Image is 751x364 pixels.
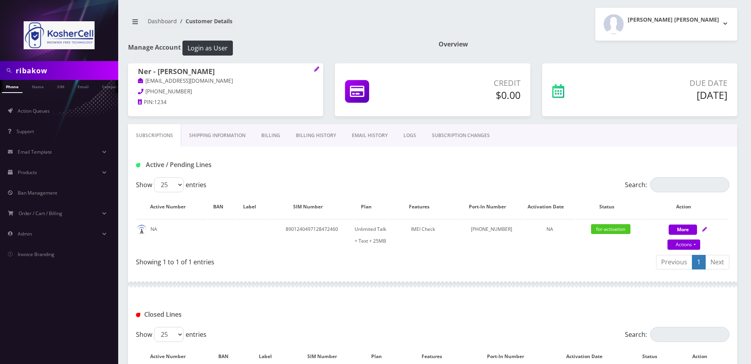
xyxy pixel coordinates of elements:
[388,195,458,218] th: Features: activate to sort column ascending
[524,195,575,218] th: Activation Date: activate to sort column ascending
[253,124,288,147] a: Billing
[137,225,147,234] img: default.png
[669,225,697,235] button: More
[53,80,68,92] a: SIM
[650,177,729,192] input: Search:
[388,223,458,235] div: IMEI Check
[28,80,48,92] a: Name
[650,327,729,342] input: Search:
[154,177,184,192] select: Showentries
[547,226,553,232] span: NA
[667,240,700,250] a: Actions
[17,128,34,135] span: Support
[145,88,192,95] span: [PHONE_NUMBER]
[16,63,116,78] input: Search in Company
[128,41,427,56] h1: Manage Account
[628,17,719,23] h2: [PERSON_NAME] [PERSON_NAME]
[237,195,270,218] th: Label: activate to sort column ascending
[18,149,52,155] span: Email Template
[138,77,233,85] a: [EMAIL_ADDRESS][DOMAIN_NAME]
[138,98,154,106] a: PIN:
[74,80,93,92] a: Email
[353,195,387,218] th: Plan: activate to sort column ascending
[271,219,353,251] td: 8901240497128472460
[591,224,630,234] span: for-activation
[595,8,737,41] button: [PERSON_NAME] [PERSON_NAME]
[459,219,524,251] td: [PHONE_NUMBER]
[18,189,57,196] span: Ban Management
[148,17,177,25] a: Dashboard
[647,195,729,218] th: Action: activate to sort column ascending
[181,124,253,147] a: Shipping Information
[154,327,184,342] select: Showentries
[423,77,520,89] p: Credit
[18,230,32,237] span: Admin
[136,161,326,169] h1: Active / Pending Lines
[271,195,353,218] th: SIM Number: activate to sort column ascending
[136,177,206,192] label: Show entries
[656,255,692,269] a: Previous
[137,195,207,218] th: Active Number: activate to sort column ascending
[625,327,729,342] label: Search:
[154,98,167,106] span: 1234
[19,210,62,217] span: Order / Cart / Billing
[18,169,37,176] span: Products
[2,80,22,93] a: Phone
[705,255,729,269] a: Next
[24,21,95,49] img: KosherCell
[424,124,498,147] a: SUBSCRIPTION CHANGES
[423,89,520,101] h5: $0.00
[576,195,646,218] th: Status: activate to sort column ascending
[181,43,233,52] a: Login as User
[136,254,427,267] div: Showing 1 to 1 of 1 entries
[692,255,706,269] a: 1
[344,124,396,147] a: EMAIL HISTORY
[128,13,427,35] nav: breadcrumb
[137,219,207,251] td: NA
[136,327,206,342] label: Show entries
[459,195,524,218] th: Port-In Number: activate to sort column ascending
[136,311,326,318] h1: Closed Lines
[177,17,232,25] li: Customer Details
[439,41,737,48] h1: Overview
[353,219,387,251] td: Unlimited Talk + Text + 25MB
[614,89,727,101] h5: [DATE]
[396,124,424,147] a: LOGS
[208,195,236,218] th: BAN: activate to sort column ascending
[625,177,729,192] label: Search:
[136,163,140,167] img: Active / Pending Lines
[18,251,54,258] span: Invoice Branding
[18,108,50,114] span: Action Queues
[128,124,181,147] a: Subscriptions
[288,124,344,147] a: Billing History
[182,41,233,56] button: Login as User
[138,67,313,77] h1: Ner - [PERSON_NAME]
[98,80,125,92] a: Company
[614,77,727,89] p: Due Date
[136,313,140,317] img: Closed Lines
